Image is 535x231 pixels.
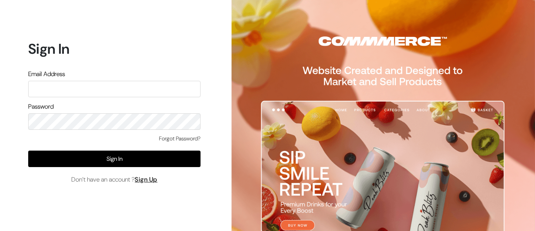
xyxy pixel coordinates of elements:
a: Sign Up [135,175,157,184]
label: Email Address [28,69,65,79]
span: Don’t have an account ? [71,175,157,184]
label: Password [28,102,54,111]
h1: Sign In [28,40,201,57]
button: Sign In [28,151,201,167]
a: Forgot Password? [159,135,201,143]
